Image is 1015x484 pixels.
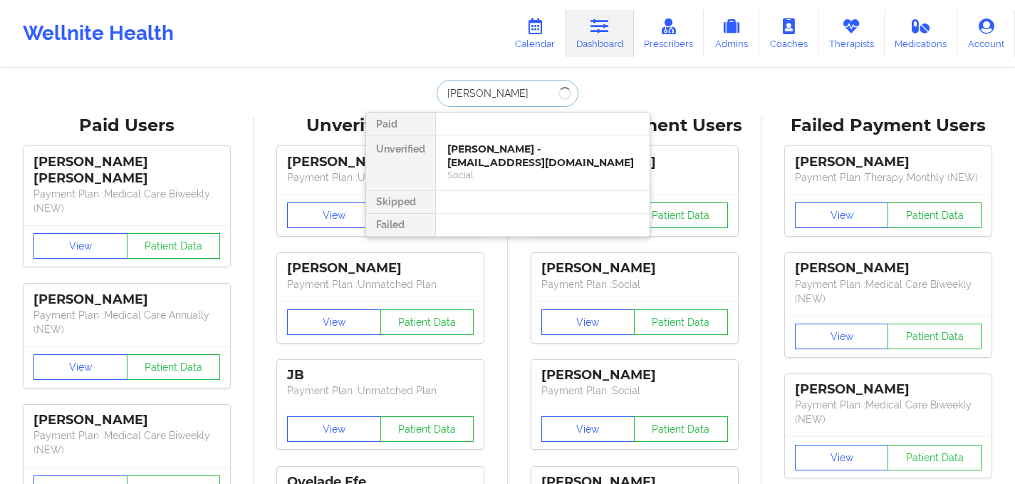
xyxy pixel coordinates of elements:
button: View [795,445,889,470]
div: [PERSON_NAME] [287,154,474,170]
button: View [287,416,381,442]
button: Patient Data [634,309,728,335]
p: Payment Plan : Medical Care Annually (NEW) [33,308,220,336]
div: [PERSON_NAME] [33,412,220,428]
div: [PERSON_NAME] - [EMAIL_ADDRESS][DOMAIN_NAME] [447,143,638,169]
div: [PERSON_NAME] [795,260,982,277]
button: Patient Data [127,354,221,380]
div: Social [447,169,638,181]
button: View [33,233,127,259]
a: Account [957,10,1015,57]
p: Payment Plan : Unmatched Plan [287,170,474,185]
div: [PERSON_NAME] [33,292,220,308]
div: [PERSON_NAME] [795,381,982,398]
p: Payment Plan : Medical Care Biweekly (NEW) [795,398,982,426]
button: View [541,416,635,442]
p: Payment Plan : Social [541,383,728,398]
div: Skipped [366,191,435,214]
button: Patient Data [380,416,474,442]
a: Dashboard [566,10,634,57]
div: Paid Users [10,115,244,137]
a: Medications [885,10,958,57]
div: JB [287,367,474,383]
div: [PERSON_NAME] [541,260,728,277]
p: Payment Plan : Unmatched Plan [287,383,474,398]
div: [PERSON_NAME] [PERSON_NAME] [33,154,220,187]
button: Patient Data [634,416,728,442]
button: Patient Data [888,202,982,228]
button: Patient Data [127,233,221,259]
p: Payment Plan : Therapy Monthly (NEW) [795,170,982,185]
div: [PERSON_NAME] [795,154,982,170]
a: Prescribers [634,10,704,57]
button: Patient Data [380,309,474,335]
button: View [287,202,381,228]
p: Payment Plan : Medical Care Biweekly (NEW) [33,428,220,457]
p: Payment Plan : Social [541,277,728,292]
div: [PERSON_NAME] [287,260,474,277]
p: Payment Plan : Medical Care Biweekly (NEW) [33,187,220,215]
button: View [287,309,381,335]
button: View [795,324,889,349]
p: Payment Plan : Medical Care Biweekly (NEW) [795,277,982,306]
div: Paid [366,113,435,135]
button: Patient Data [634,202,728,228]
p: Payment Plan : Unmatched Plan [287,277,474,292]
div: Failed [366,214,435,237]
a: Calendar [504,10,566,57]
div: [PERSON_NAME] [541,367,728,383]
button: Patient Data [888,445,982,470]
button: View [33,354,127,380]
div: Failed Payment Users [771,115,1005,137]
div: Unverified [366,135,435,191]
button: Patient Data [888,324,982,349]
a: Therapists [818,10,885,57]
button: View [795,202,889,228]
button: View [541,309,635,335]
div: Unverified Users [264,115,497,137]
a: Coaches [759,10,818,57]
a: Admins [704,10,759,57]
